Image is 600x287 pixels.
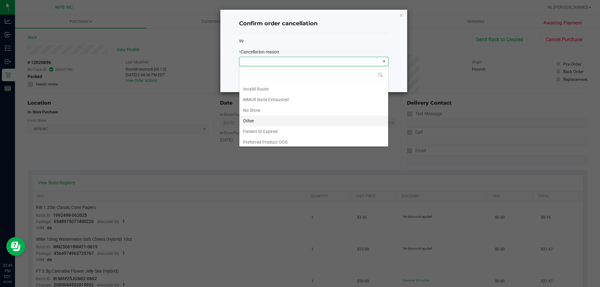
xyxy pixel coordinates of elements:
li: Preferred Product OOS [239,137,388,147]
li: No Show [239,105,388,116]
button: Close [399,11,403,19]
span: Cancellation reason [241,49,279,54]
h4: Confirm order cancellation [239,20,388,28]
li: Invalid Route [239,84,388,94]
li: Patient ID Expired [239,126,388,137]
li: Other [239,116,388,126]
iframe: Resource center [6,237,25,256]
span: 99 [239,39,243,43]
li: MMUR Bank Exhausted [239,94,388,105]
